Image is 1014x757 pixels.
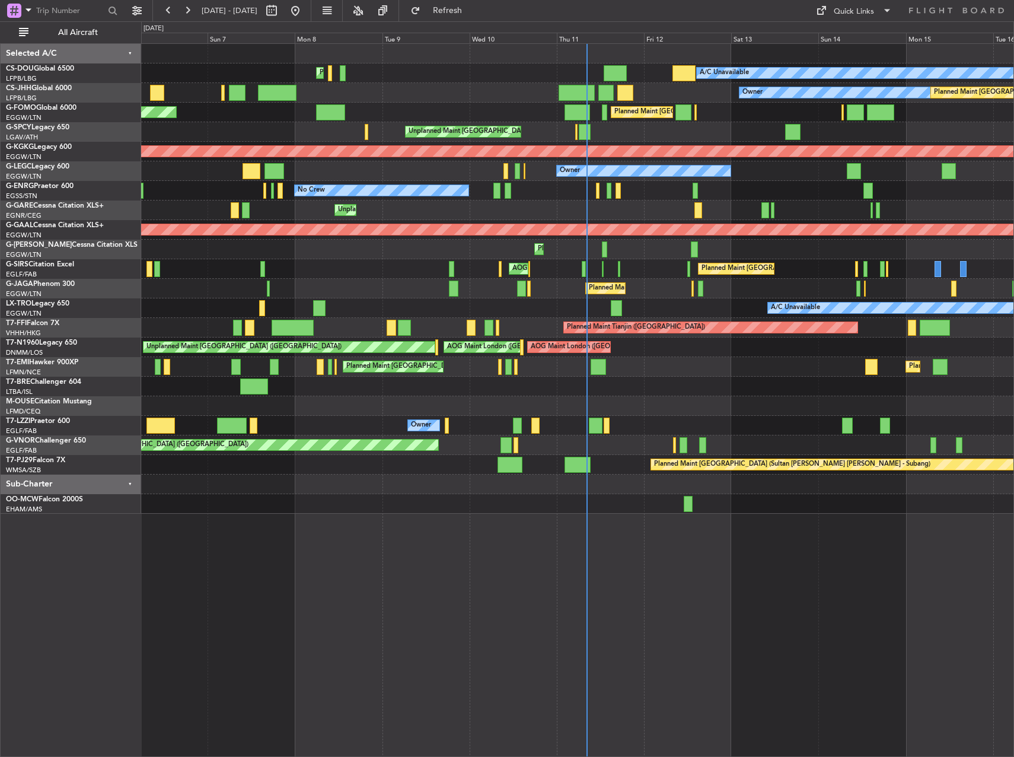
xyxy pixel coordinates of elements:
a: T7-FFIFalcon 7X [6,320,59,327]
a: EHAM/AMS [6,505,42,514]
span: G-GARE [6,202,33,209]
a: T7-LZZIPraetor 600 [6,418,70,425]
a: WMSA/SZB [6,466,41,475]
a: EGLF/FAB [6,270,37,279]
a: DNMM/LOS [6,348,43,357]
span: T7-LZZI [6,418,30,425]
div: AOG Maint [PERSON_NAME] [512,260,602,278]
a: EGGW/LTN [6,290,42,298]
div: Unplanned Maint [PERSON_NAME] [338,201,445,219]
div: Owner [560,162,580,180]
input: Trip Number [36,2,104,20]
a: G-LEGCLegacy 600 [6,163,69,170]
a: EGLF/FAB [6,427,37,435]
div: Planned Maint [GEOGRAPHIC_DATA] ([GEOGRAPHIC_DATA]) [589,279,776,297]
a: G-GAALCessna Citation XLS+ [6,222,104,229]
div: Thu 11 [557,33,644,43]
span: G-SIRS [6,261,28,268]
div: Quick Links [834,6,874,18]
span: Refresh [423,7,473,15]
div: [DATE] [144,24,164,34]
div: A/C Unavailable [700,64,749,82]
a: T7-PJ29Falcon 7X [6,457,65,464]
span: G-JAGA [6,281,33,288]
a: EGNR/CEG [6,211,42,220]
div: Planned Maint [GEOGRAPHIC_DATA] ([GEOGRAPHIC_DATA]) [538,240,725,258]
div: Planned Maint [GEOGRAPHIC_DATA] ([GEOGRAPHIC_DATA]) [614,103,801,121]
a: G-SPCYLegacy 650 [6,124,69,131]
span: G-GAAL [6,222,33,229]
a: LFPB/LBG [6,94,37,103]
div: Planned Maint [GEOGRAPHIC_DATA] ([GEOGRAPHIC_DATA]) [320,64,506,82]
a: EGGW/LTN [6,250,42,259]
a: EGSS/STN [6,192,37,201]
a: CS-JHHGlobal 6000 [6,85,72,92]
div: Planned Maint Tianjin ([GEOGRAPHIC_DATA]) [567,319,705,336]
a: LFMD/CEQ [6,407,40,416]
span: G-SPCY [6,124,31,131]
a: G-GARECessna Citation XLS+ [6,202,104,209]
div: Fri 12 [644,33,731,43]
div: Mon 8 [295,33,382,43]
a: CS-DOUGlobal 6500 [6,65,74,72]
span: CS-DOU [6,65,34,72]
div: Tue 9 [382,33,470,43]
a: EGGW/LTN [6,152,42,161]
a: G-ENRGPraetor 600 [6,183,74,190]
a: G-VNORChallenger 650 [6,437,86,444]
button: Quick Links [810,1,898,20]
a: LX-TROLegacy 650 [6,300,69,307]
span: T7-BRE [6,378,30,386]
a: G-JAGAPhenom 300 [6,281,75,288]
span: G-FOMO [6,104,36,112]
span: OO-MCW [6,496,39,503]
div: Sun 7 [208,33,295,43]
span: M-OUSE [6,398,34,405]
a: EGGW/LTN [6,309,42,318]
div: Planned Maint [GEOGRAPHIC_DATA] [346,358,460,376]
a: M-OUSECitation Mustang [6,398,92,405]
a: LFMN/NCE [6,368,41,377]
span: T7-N1960 [6,339,39,346]
div: Owner [742,84,763,101]
button: All Aircraft [13,23,129,42]
span: T7-EMI [6,359,29,366]
a: LTBA/ISL [6,387,33,396]
div: AOG Maint London ([GEOGRAPHIC_DATA]) [531,338,664,356]
span: CS-JHH [6,85,31,92]
span: [DATE] - [DATE] [202,5,257,16]
a: EGLF/FAB [6,446,37,455]
a: G-KGKGLegacy 600 [6,144,72,151]
a: G-SIRSCitation Excel [6,261,74,268]
div: Planned Maint [GEOGRAPHIC_DATA] ([GEOGRAPHIC_DATA]) [701,260,888,278]
div: AOG Maint London ([GEOGRAPHIC_DATA]) [447,338,580,356]
span: G-VNOR [6,437,35,444]
button: Refresh [405,1,476,20]
div: Owner [411,416,431,434]
div: No Crew [298,182,325,199]
a: LGAV/ATH [6,133,38,142]
div: Sun 14 [818,33,905,43]
div: Sat 6 [120,33,208,43]
span: T7-PJ29 [6,457,33,464]
a: EGGW/LTN [6,113,42,122]
span: G-LEGC [6,163,31,170]
a: T7-N1960Legacy 650 [6,339,77,346]
div: Planned Maint [GEOGRAPHIC_DATA] ([GEOGRAPHIC_DATA]) [62,436,248,454]
span: T7-FFI [6,320,27,327]
span: G-[PERSON_NAME] [6,241,72,249]
a: T7-BREChallenger 604 [6,378,81,386]
div: Unplanned Maint [GEOGRAPHIC_DATA] ([GEOGRAPHIC_DATA]) [146,338,342,356]
a: EGGW/LTN [6,172,42,181]
a: VHHH/HKG [6,329,41,338]
div: Planned Maint [GEOGRAPHIC_DATA] (Sultan [PERSON_NAME] [PERSON_NAME] - Subang) [654,456,930,473]
div: Sat 13 [731,33,818,43]
span: G-ENRG [6,183,34,190]
div: A/C Unavailable [771,299,820,317]
a: EGGW/LTN [6,231,42,240]
a: G-FOMOGlobal 6000 [6,104,76,112]
a: T7-EMIHawker 900XP [6,359,78,366]
span: G-KGKG [6,144,34,151]
a: G-[PERSON_NAME]Cessna Citation XLS [6,241,138,249]
span: LX-TRO [6,300,31,307]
